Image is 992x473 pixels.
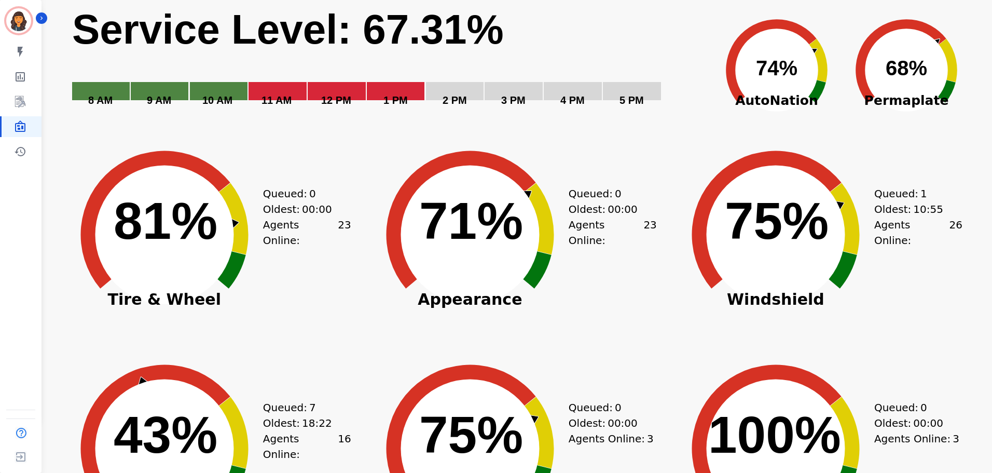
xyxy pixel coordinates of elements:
div: Agents Online: [569,431,657,447]
text: 100% [708,406,841,464]
span: 00:00 [608,201,638,217]
div: Queued: [874,400,952,415]
span: 00:00 [913,415,943,431]
span: Tire & Wheel [61,294,268,305]
div: Oldest: [263,415,341,431]
span: 23 [643,217,656,248]
div: Oldest: [569,201,646,217]
text: 3 PM [501,94,526,106]
text: 9 AM [147,94,171,106]
span: Permaplate [842,91,971,111]
svg: Service Level: 0% [71,4,710,121]
text: 8 AM [88,94,113,106]
span: 23 [338,217,351,248]
span: 16 [338,431,351,462]
span: 0 [309,186,316,201]
div: Queued: [569,186,646,201]
text: 4 PM [560,94,585,106]
text: 75% [419,406,523,464]
text: 68% [886,57,927,79]
text: 5 PM [619,94,644,106]
span: 18:22 [302,415,332,431]
span: 26 [949,217,962,248]
text: 1 PM [383,94,408,106]
text: 75% [725,192,829,250]
span: 1 [920,186,927,201]
span: 0 [920,400,927,415]
text: 10 AM [202,94,232,106]
text: 74% [756,57,797,79]
span: 10:55 [913,201,943,217]
span: 00:00 [608,415,638,431]
div: Queued: [263,400,341,415]
div: Oldest: [263,201,341,217]
text: 11 AM [261,94,292,106]
div: Oldest: [874,201,952,217]
div: Queued: [569,400,646,415]
div: Agents Online: [874,217,962,248]
div: Agents Online: [569,217,657,248]
text: Service Level: 67.31% [72,6,504,52]
span: 00:00 [302,201,332,217]
div: Oldest: [569,415,646,431]
div: Queued: [874,186,952,201]
span: 7 [309,400,316,415]
span: Appearance [366,294,574,305]
text: 43% [114,406,217,464]
span: 3 [647,431,654,447]
div: Agents Online: [263,431,351,462]
text: 12 PM [321,94,351,106]
text: 81% [114,192,217,250]
span: 3 [953,431,959,447]
span: 0 [615,400,622,415]
img: Bordered avatar [6,8,31,33]
div: Queued: [263,186,341,201]
text: 71% [419,192,523,250]
div: Agents Online: [263,217,351,248]
span: Windshield [672,294,879,305]
div: Oldest: [874,415,952,431]
span: 0 [615,186,622,201]
div: Agents Online: [874,431,962,447]
text: 2 PM [443,94,467,106]
span: AutoNation [712,91,842,111]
